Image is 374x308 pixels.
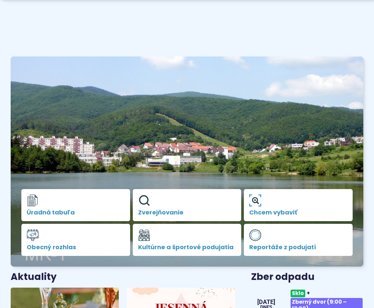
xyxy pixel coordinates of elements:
[21,189,130,221] a: Úradná tabuľa
[291,290,305,297] span: Sklo
[27,209,125,216] span: Úradná tabuľa
[138,244,236,251] span: Kultúrne a športové podujatia
[251,272,363,282] h3: Zber odpadu
[11,272,57,282] h3: Aktuality
[257,299,275,305] span: [DATE]
[249,244,347,251] span: Reportáže z podujatí
[249,209,347,216] span: Chcem vybaviť
[21,224,130,256] a: Obecný rozhlas
[133,189,242,221] a: Zverejňovanie
[133,224,242,256] a: Kultúrne a športové podujatia
[27,244,125,251] span: Obecný rozhlas
[244,224,353,256] a: Reportáže z podujatí
[244,189,353,221] a: Chcem vybaviť
[138,209,236,216] span: Zverejňovanie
